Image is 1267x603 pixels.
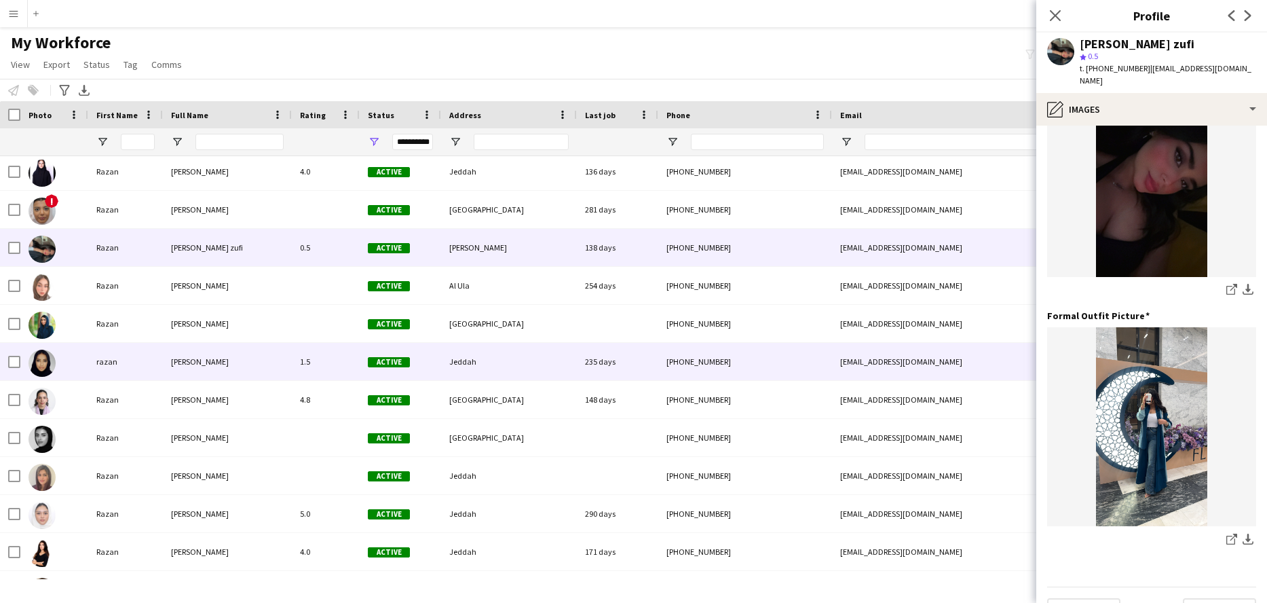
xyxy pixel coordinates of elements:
span: [PERSON_NAME] [171,547,229,557]
button: Open Filter Menu [840,136,852,148]
div: [EMAIL_ADDRESS][DOMAIN_NAME] [832,267,1103,304]
span: My Workforce [11,33,111,53]
div: Razan [88,381,163,418]
div: [EMAIL_ADDRESS][DOMAIN_NAME] [832,305,1103,342]
span: Active [368,433,410,443]
img: IMG_5569.jpeg [1047,78,1256,277]
img: Razan AbdelWahid [29,160,56,187]
div: [EMAIL_ADDRESS][DOMAIN_NAME] [832,229,1103,266]
input: Email Filter Input [865,134,1095,150]
div: 136 days [577,153,658,190]
div: 138 days [577,229,658,266]
span: [PERSON_NAME] zufi [171,242,243,253]
span: First Name [96,110,138,120]
img: Razan Alghamdi [29,426,56,453]
span: 0.5 [1088,51,1098,61]
img: IMG_4604.jpeg [1047,327,1256,526]
div: Razan [88,457,163,494]
div: Razan [88,191,163,228]
app-action-btn: Advanced filters [56,82,73,98]
img: razan Albedani [29,350,56,377]
div: [EMAIL_ADDRESS][DOMAIN_NAME] [832,153,1103,190]
span: Active [368,243,410,253]
div: [PHONE_NUMBER] [658,267,832,304]
div: [EMAIL_ADDRESS][DOMAIN_NAME] [832,381,1103,418]
div: [PHONE_NUMBER] [658,305,832,342]
span: Export [43,58,70,71]
span: Active [368,547,410,558]
div: Razan [88,229,163,266]
div: [EMAIL_ADDRESS][DOMAIN_NAME] [832,533,1103,570]
img: Razan Aljehani [29,464,56,491]
div: 171 days [577,533,658,570]
h3: Profile [1036,7,1267,24]
span: [PERSON_NAME] [171,433,229,443]
span: Comms [151,58,182,71]
div: [PHONE_NUMBER] [658,229,832,266]
span: Status [368,110,394,120]
input: Full Name Filter Input [195,134,284,150]
div: 235 days [577,343,658,380]
button: Open Filter Menu [666,136,679,148]
div: Images [1036,93,1267,126]
span: [PERSON_NAME] [171,357,229,367]
span: Jeddah [449,509,476,519]
div: [PHONE_NUMBER] [658,191,832,228]
span: Active [368,167,410,177]
span: Active [368,509,410,519]
a: Comms [146,56,187,73]
img: Razan Albaz [29,312,56,339]
span: Active [368,395,410,405]
span: [PERSON_NAME] [171,280,229,291]
div: razan [88,343,163,380]
span: Photo [29,110,52,120]
input: Phone Filter Input [691,134,824,150]
div: [EMAIL_ADDRESS][DOMAIN_NAME] [832,191,1103,228]
div: 5.0 [292,495,360,532]
div: 4.8 [292,381,360,418]
img: Razan Ahmed [29,198,56,225]
div: [PHONE_NUMBER] [658,343,832,380]
span: Status [83,58,110,71]
img: Razan Al zufi [29,236,56,263]
div: 148 days [577,381,658,418]
div: [PHONE_NUMBER] [658,495,832,532]
span: [PERSON_NAME] [171,204,229,215]
span: Active [368,319,410,329]
img: Razan Fairaq [29,502,56,529]
div: [PHONE_NUMBER] [658,533,832,570]
span: | [EMAIL_ADDRESS][DOMAIN_NAME] [1080,63,1251,86]
span: [GEOGRAPHIC_DATA] [449,318,524,329]
button: Open Filter Menu [171,136,183,148]
a: View [5,56,35,73]
span: Email [840,110,862,120]
span: Jeddah [449,166,476,177]
span: [PERSON_NAME] [171,395,229,405]
span: View [11,58,30,71]
img: Razan Hani [29,540,56,567]
span: [GEOGRAPHIC_DATA] [449,433,524,443]
span: Last job [585,110,616,120]
span: [PERSON_NAME] [171,471,229,481]
div: 4.0 [292,153,360,190]
input: Address Filter Input [474,134,569,150]
img: Razan Al-harbi [29,274,56,301]
app-action-btn: Export XLSX [76,82,92,98]
div: Razan [88,495,163,532]
div: 290 days [577,495,658,532]
span: Tag [124,58,138,71]
span: [GEOGRAPHIC_DATA] [449,204,524,215]
h3: Formal Outfit Picture [1047,310,1150,322]
span: Active [368,357,410,367]
div: Razan [88,533,163,570]
div: 281 days [577,191,658,228]
span: Jeddah [449,547,476,557]
button: Open Filter Menu [96,136,109,148]
div: Razan [88,419,163,456]
span: Full Name [171,110,208,120]
div: 254 days [577,267,658,304]
span: Active [368,205,410,215]
span: Phone [666,110,690,120]
input: First Name Filter Input [121,134,155,150]
div: [PHONE_NUMBER] [658,381,832,418]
